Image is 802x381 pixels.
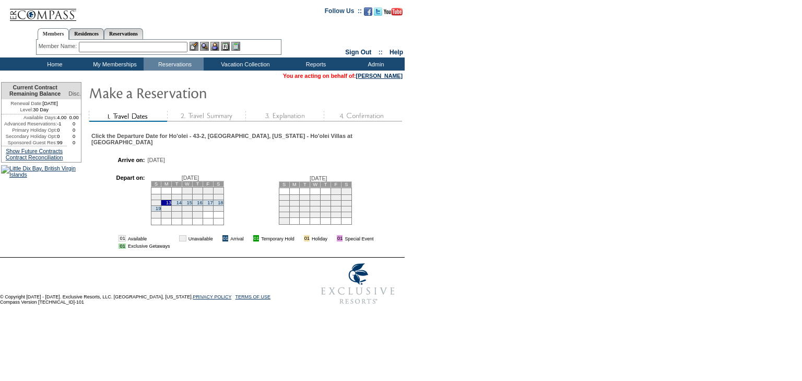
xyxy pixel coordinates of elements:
td: W [310,181,321,187]
td: Secondary Holiday Opt: [2,133,57,140]
td: 1 [331,188,341,194]
td: 21 [172,205,182,211]
td: Available Days: [2,114,57,121]
span: Level: [20,107,33,113]
td: Special Event [345,235,373,241]
div: Member Name: [39,42,79,51]
td: 9 [341,194,351,200]
td: 27 [310,212,321,217]
td: 5 [300,194,310,200]
td: 20 [310,206,321,212]
td: W [182,181,193,187]
span: Disc. [68,90,81,97]
img: b_calculator.gif [231,42,240,51]
td: S [213,181,223,187]
a: 17 [207,200,213,205]
td: 14 [321,200,331,206]
td: 7 [172,194,182,200]
td: F [331,181,341,187]
img: i.gif [246,236,251,241]
a: PRIVACY POLICY [193,294,231,299]
td: 0 [57,133,67,140]
a: Show Future Contracts [6,148,63,154]
img: Become our fan on Facebook [364,7,372,16]
td: M [289,181,300,187]
td: Reports [285,57,345,71]
td: -1 [57,121,67,127]
td: Depart on: [97,175,145,228]
td: 31 [279,217,289,224]
img: i.gif [172,236,177,241]
td: 24 [279,212,289,217]
td: Admin [345,57,405,71]
img: Exclusive Resorts [311,258,405,310]
td: 23 [341,206,351,212]
td: 20 [161,205,172,211]
td: 1 [182,187,193,194]
td: 3 [279,194,289,200]
td: T [321,181,331,187]
span: :: [379,49,383,56]
td: 0 [67,140,81,146]
td: T [192,181,203,187]
a: [PERSON_NAME] [356,73,403,79]
img: Make Reservation [89,82,298,103]
td: 6 [310,194,321,200]
img: Reservations [221,42,230,51]
td: 2 [341,188,351,194]
td: Exclusive Getaways [128,244,170,249]
td: Current Contract Remaining Balance [2,83,67,99]
td: T [172,181,182,187]
td: 30 [341,212,351,217]
td: 01 [119,235,125,241]
td: 30 Day [2,107,67,114]
img: step3_state1.gif [245,111,324,122]
td: My Memberships [84,57,144,71]
a: Become our fan on Facebook [364,10,372,17]
td: M [161,181,172,187]
div: Click the Departure Date for Ho'olei - 43-2, [GEOGRAPHIC_DATA], [US_STATE] - Ho'olei Villas at [G... [91,133,401,145]
a: Reservations [104,28,143,39]
a: 15 [187,200,192,205]
td: 01 [222,235,228,241]
a: Sign Out [345,49,371,56]
img: i.gif [329,236,335,241]
td: 01 [253,235,259,241]
img: b_edit.gif [190,42,198,51]
td: 16 [341,200,351,206]
td: 2 [192,187,203,194]
img: Follow us on Twitter [374,7,382,16]
td: 4 [213,187,223,194]
td: 01 [304,235,310,241]
td: Temporary Hold [261,235,294,241]
td: 19 [300,206,310,212]
img: Little Dix Bay, British Virgin Islands [1,165,81,178]
td: 22 [182,205,193,211]
td: 9 [192,194,203,200]
td: 15 [331,200,341,206]
span: [DATE] [310,175,327,181]
a: Help [390,49,403,56]
td: [DATE] [2,99,67,107]
img: Subscribe to our YouTube Channel [384,8,403,16]
td: 24 [203,205,213,211]
img: Impersonate [210,42,219,51]
td: 22 [331,206,341,212]
span: [DATE] [182,175,199,181]
td: 0 [67,133,81,140]
td: 25 [289,212,300,217]
td: Home [23,57,84,71]
td: 29 [331,212,341,217]
a: TERMS OF USE [235,294,271,299]
td: Advanced Reservations: [2,121,57,127]
td: 26 [151,211,161,218]
img: step2_state1.gif [167,111,245,122]
td: 4.00 [57,114,67,121]
td: Vacation Collection [204,57,285,71]
span: You are acting on behalf of: [283,73,403,79]
td: S [279,181,289,187]
td: 26 [300,212,310,217]
td: 3 [203,187,213,194]
span: Renewal Date: [10,100,42,107]
td: 12 [300,200,310,206]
